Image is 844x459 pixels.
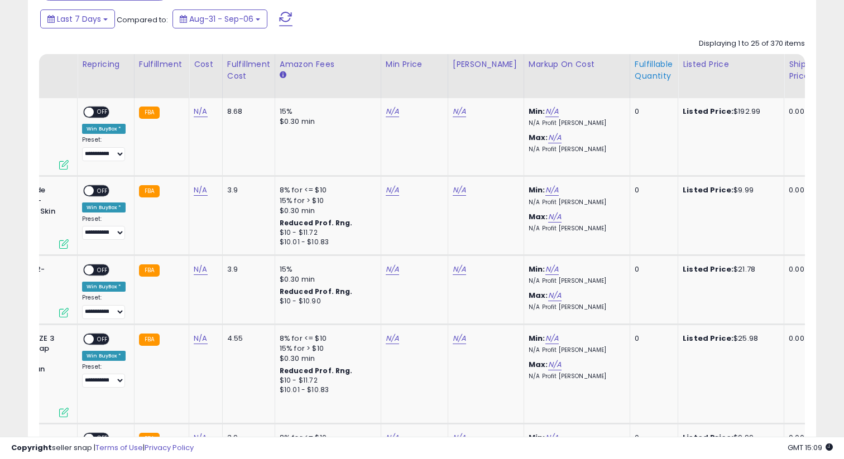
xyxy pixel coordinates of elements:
[683,264,775,274] div: $21.78
[789,107,807,117] div: 0.00
[94,265,112,274] span: OFF
[40,9,115,28] button: Last 7 Days
[699,38,805,49] div: Displaying 1 to 25 of 370 items
[545,106,559,117] a: N/A
[139,59,184,70] div: Fulfillment
[94,186,112,196] span: OFF
[545,333,559,344] a: N/A
[529,264,545,274] b: Min:
[529,333,545,344] b: Min:
[82,202,126,212] div: Win BuyBox *
[95,442,143,453] a: Terms of Use
[683,185,733,195] b: Listed Price:
[172,9,267,28] button: Aug-31 - Sep-06
[280,107,372,117] div: 15%
[529,132,548,143] b: Max:
[548,290,562,301] a: N/A
[529,119,621,127] p: N/A Profit [PERSON_NAME]
[529,346,621,354] p: N/A Profit [PERSON_NAME]
[82,136,126,161] div: Preset:
[683,334,775,344] div: $25.98
[227,59,270,82] div: Fulfillment Cost
[548,132,562,143] a: N/A
[280,59,376,70] div: Amazon Fees
[529,373,621,380] p: N/A Profit [PERSON_NAME]
[139,185,160,197] small: FBA
[82,294,126,319] div: Preset:
[635,185,669,195] div: 0
[11,442,52,453] strong: Copyright
[683,59,779,70] div: Listed Price
[227,107,266,117] div: 8.68
[139,334,160,346] small: FBA
[280,185,372,195] div: 8% for <= $10
[194,59,218,70] div: Cost
[789,264,807,274] div: 0.00
[280,264,372,274] div: 15%
[280,385,372,395] div: $10.01 - $10.83
[453,185,466,196] a: N/A
[280,297,372,306] div: $10 - $10.90
[194,106,207,117] a: N/A
[788,442,833,453] span: 2025-09-14 15:09 GMT
[453,333,466,344] a: N/A
[529,303,621,311] p: N/A Profit [PERSON_NAME]
[529,185,545,195] b: Min:
[82,215,126,240] div: Preset:
[683,107,775,117] div: $192.99
[280,206,372,216] div: $0.30 min
[453,106,466,117] a: N/A
[82,282,126,292] div: Win BuyBox *
[548,359,562,370] a: N/A
[280,117,372,127] div: $0.30 min
[386,106,399,117] a: N/A
[280,376,372,385] div: $10 - $11.72
[11,443,194,453] div: seller snap | |
[529,211,548,222] b: Max:
[227,185,266,195] div: 3.9
[386,264,399,275] a: N/A
[545,185,559,196] a: N/A
[194,264,207,275] a: N/A
[683,185,775,195] div: $9.99
[280,70,286,80] small: Amazon Fees.
[94,108,112,117] span: OFF
[189,13,253,25] span: Aug-31 - Sep-06
[227,334,266,344] div: 4.55
[545,264,559,275] a: N/A
[635,264,669,274] div: 0
[635,107,669,117] div: 0
[280,218,353,228] b: Reduced Prof. Rng.
[194,333,207,344] a: N/A
[683,106,733,117] b: Listed Price:
[635,59,673,82] div: Fulfillable Quantity
[683,333,733,344] b: Listed Price:
[117,15,168,25] span: Compared to:
[94,334,112,344] span: OFF
[529,106,545,117] b: Min:
[280,228,372,238] div: $10 - $11.72
[789,185,807,195] div: 0.00
[280,334,372,344] div: 8% for <= $10
[57,13,101,25] span: Last 7 Days
[789,334,807,344] div: 0.00
[280,238,372,247] div: $10.01 - $10.83
[524,54,630,98] th: The percentage added to the cost of goods (COGS) that forms the calculator for Min & Max prices.
[82,59,130,70] div: Repricing
[280,196,372,206] div: 15% for > $10
[82,363,126,388] div: Preset:
[280,287,353,296] b: Reduced Prof. Rng.
[139,264,160,277] small: FBA
[529,290,548,301] b: Max:
[280,354,372,364] div: $0.30 min
[529,146,621,153] p: N/A Profit [PERSON_NAME]
[145,442,194,453] a: Privacy Policy
[529,277,621,285] p: N/A Profit [PERSON_NAME]
[386,59,443,70] div: Min Price
[529,59,625,70] div: Markup on Cost
[548,211,562,223] a: N/A
[280,344,372,354] div: 15% for > $10
[529,199,621,206] p: N/A Profit [PERSON_NAME]
[635,334,669,344] div: 0
[386,185,399,196] a: N/A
